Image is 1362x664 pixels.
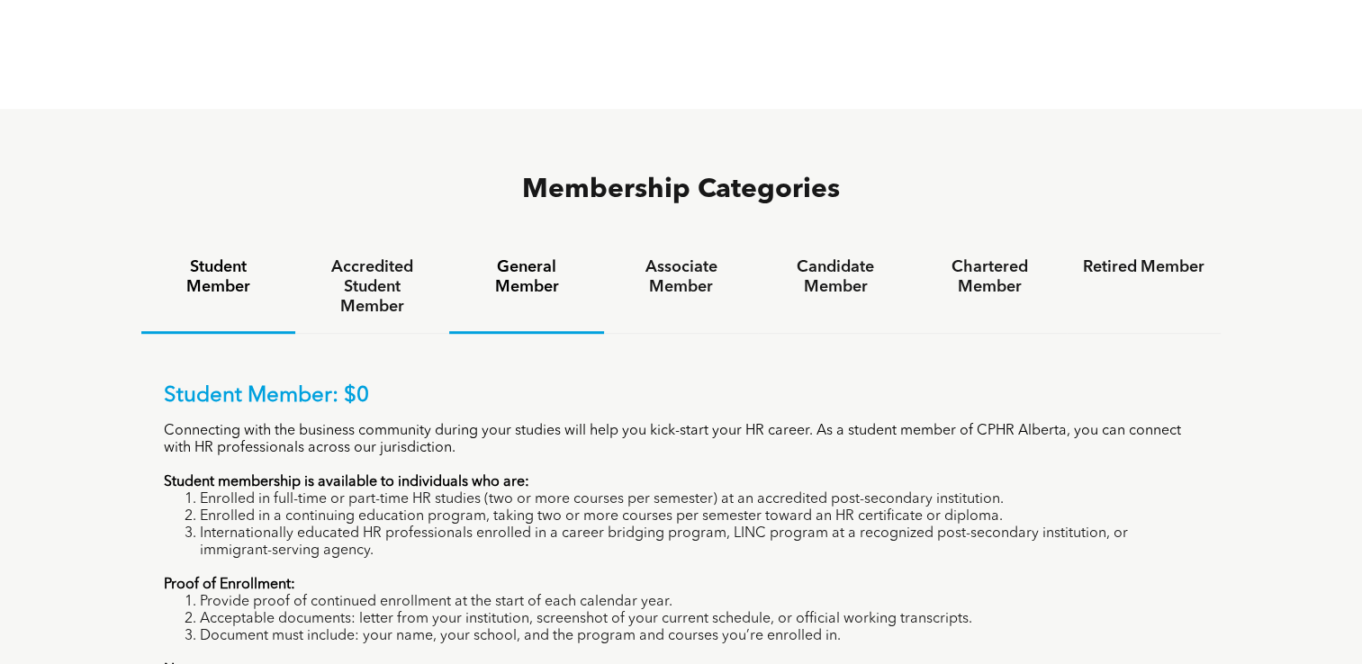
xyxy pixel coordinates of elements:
[200,525,1199,560] li: Internationally educated HR professionals enrolled in a career bridging program, LINC program at ...
[158,257,279,297] h4: Student Member
[164,475,529,489] strong: Student membership is available to individuals who are:
[311,257,433,317] h4: Accredited Student Member
[200,491,1199,508] li: Enrolled in full-time or part-time HR studies (two or more courses per semester) at an accredited...
[200,628,1199,645] li: Document must include: your name, your school, and the program and courses you’re enrolled in.
[465,257,587,297] h4: General Member
[164,578,295,592] strong: Proof of Enrollment:
[200,594,1199,611] li: Provide proof of continued enrollment at the start of each calendar year.
[1083,257,1204,277] h4: Retired Member
[164,383,1199,409] p: Student Member: $0
[929,257,1051,297] h4: Chartered Member
[200,508,1199,525] li: Enrolled in a continuing education program, taking two or more courses per semester toward an HR ...
[200,611,1199,628] li: Acceptable documents: letter from your institution, screenshot of your current schedule, or offic...
[774,257,896,297] h4: Candidate Member
[522,176,840,203] span: Membership Categories
[164,423,1199,457] p: Connecting with the business community during your studies will help you kick-start your HR caree...
[620,257,742,297] h4: Associate Member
